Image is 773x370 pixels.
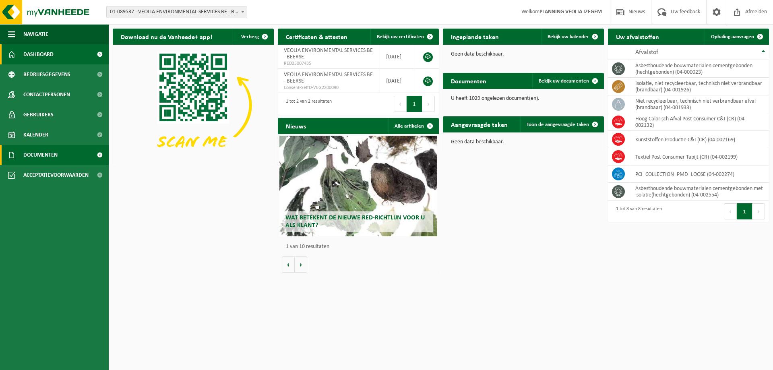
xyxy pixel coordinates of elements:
h2: Certificaten & attesten [278,29,355,44]
span: Bekijk uw kalender [548,34,589,39]
span: Wat betekent de nieuwe RED-richtlijn voor u als klant? [285,215,425,229]
span: Dashboard [23,44,54,64]
button: Next [422,96,435,112]
button: Next [752,203,765,219]
h2: Uw afvalstoffen [608,29,667,44]
button: Volgende [295,256,307,273]
span: Bedrijfsgegevens [23,64,70,85]
button: Verberg [235,29,273,45]
td: asbesthoudende bouwmaterialen cementgebonden met isolatie(hechtgebonden) (04-002554) [629,183,769,201]
button: 1 [737,203,752,219]
a: Alle artikelen [388,118,438,134]
td: [DATE] [380,45,415,69]
span: Acceptatievoorwaarden [23,165,89,185]
span: VEOLIA ENVIRONMENTAL SERVICES BE - BEERSE [284,48,373,60]
td: Kunststoffen Productie C&I (CR) (04-002169) [629,131,769,148]
span: 01-089537 - VEOLIA ENVIRONMENTAL SERVICES BE - BEERSE [106,6,247,18]
a: Bekijk uw documenten [532,73,603,89]
a: Bekijk uw kalender [541,29,603,45]
p: 1 van 10 resultaten [286,244,435,250]
h2: Documenten [443,73,494,89]
button: Previous [724,203,737,219]
button: 1 [407,96,422,112]
span: VEOLIA ENVIRONMENTAL SERVICES BE - BEERSE [284,72,373,84]
a: Bekijk uw certificaten [370,29,438,45]
h2: Ingeplande taken [443,29,507,44]
div: 1 tot 2 van 2 resultaten [282,95,332,113]
span: Navigatie [23,24,48,44]
span: Bekijk uw certificaten [377,34,424,39]
div: 1 tot 8 van 8 resultaten [612,203,662,220]
span: Contactpersonen [23,85,70,105]
p: Geen data beschikbaar. [451,139,596,145]
span: Toon de aangevraagde taken [527,122,589,127]
h2: Download nu de Vanheede+ app! [113,29,220,44]
button: Vorige [282,256,295,273]
span: Gebruikers [23,105,54,125]
strong: PLANNING VEOLIA IZEGEM [539,9,602,15]
td: Textiel Post Consumer Tapijt (CR) (04-002199) [629,148,769,165]
button: Previous [394,96,407,112]
h2: Nieuws [278,118,314,134]
span: Bekijk uw documenten [539,79,589,84]
span: Verberg [241,34,259,39]
td: PCI_COLLECTION_PMD_LOOSE (04-002274) [629,165,769,183]
p: Geen data beschikbaar. [451,52,596,57]
p: U heeft 1029 ongelezen document(en). [451,96,596,101]
a: Toon de aangevraagde taken [520,116,603,132]
td: Hoog Calorisch Afval Post Consumer C&I (CR) (04-002132) [629,113,769,131]
span: 01-089537 - VEOLIA ENVIRONMENTAL SERVICES BE - BEERSE [107,6,247,18]
td: [DATE] [380,69,415,93]
span: Documenten [23,145,58,165]
span: Afvalstof [635,49,658,56]
td: niet recycleerbaar, technisch niet verbrandbaar afval (brandbaar) (04-001933) [629,95,769,113]
h2: Aangevraagde taken [443,116,516,132]
td: isolatie, niet recycleerbaar, technisch niet verbrandbaar (brandbaar) (04-001926) [629,78,769,95]
a: Wat betekent de nieuwe RED-richtlijn voor u als klant? [279,136,437,236]
span: Consent-SelfD-VEG2200090 [284,85,374,91]
span: Kalender [23,125,48,145]
span: Ophaling aanvragen [711,34,754,39]
a: Ophaling aanvragen [705,29,768,45]
img: Download de VHEPlus App [113,45,274,165]
span: RED25007435 [284,60,374,67]
td: asbesthoudende bouwmaterialen cementgebonden (hechtgebonden) (04-000023) [629,60,769,78]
